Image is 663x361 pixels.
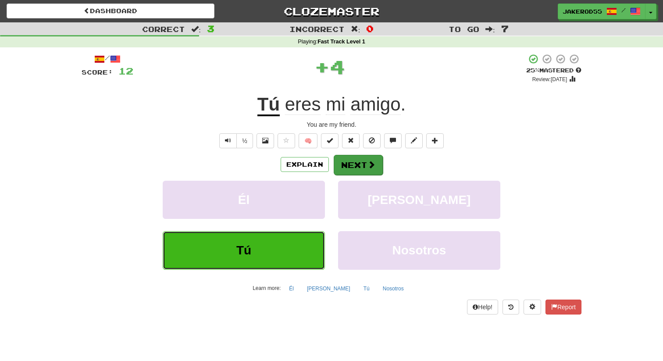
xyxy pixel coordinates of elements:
button: Discuss sentence (alt+u) [384,133,402,148]
button: Next [334,155,383,175]
span: Correct [142,25,185,33]
span: amigo [350,94,400,115]
span: 12 [118,65,133,76]
button: Round history (alt+y) [503,300,519,315]
span: 25 % [526,67,539,74]
button: Él [284,282,299,295]
div: Mastered [526,67,581,75]
div: Text-to-speech controls [217,133,253,148]
button: Favorite sentence (alt+f) [278,133,295,148]
span: Él [238,193,250,207]
span: 0 [366,23,374,34]
u: Tú [257,94,280,116]
span: 3 [207,23,214,34]
button: Play sentence audio (ctl+space) [219,133,237,148]
span: : [351,25,360,33]
span: [PERSON_NAME] [368,193,471,207]
a: Clozemaster [228,4,435,19]
strong: Fast Track Level 1 [317,39,365,45]
button: Reset to 0% Mastered (alt+r) [342,133,360,148]
a: jakerod55 / [558,4,645,19]
span: jakerod55 [563,7,602,15]
span: 7 [501,23,509,34]
button: Edit sentence (alt+d) [405,133,423,148]
span: Tú [236,243,251,257]
div: You are my friend. [82,120,581,129]
span: mi [326,94,345,115]
button: 🧠 [299,133,317,148]
button: Él [163,181,325,219]
button: Tú [163,231,325,269]
button: [PERSON_NAME] [302,282,355,295]
button: Show image (alt+x) [257,133,274,148]
button: Help! [467,300,498,315]
span: Nosotros [392,243,446,257]
button: [PERSON_NAME] [338,181,500,219]
button: ½ [236,133,253,148]
button: Nosotros [338,231,500,269]
span: To go [449,25,479,33]
button: Add to collection (alt+a) [426,133,444,148]
a: Dashboard [7,4,214,18]
button: Report [545,300,581,315]
button: Set this sentence to 100% Mastered (alt+m) [321,133,339,148]
button: Nosotros [378,282,409,295]
button: Tú [359,282,374,295]
button: Ignore sentence (alt+i) [363,133,381,148]
span: : [485,25,495,33]
button: Explain [281,157,329,172]
span: eres [285,94,321,115]
span: Incorrect [289,25,345,33]
small: Learn more: [253,285,281,291]
span: Score: [82,68,113,76]
span: / [621,7,626,13]
span: . [280,94,406,115]
span: : [191,25,201,33]
span: 4 [330,56,345,78]
div: / [82,54,133,64]
span: + [314,54,330,80]
small: Review: [DATE] [532,76,567,82]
